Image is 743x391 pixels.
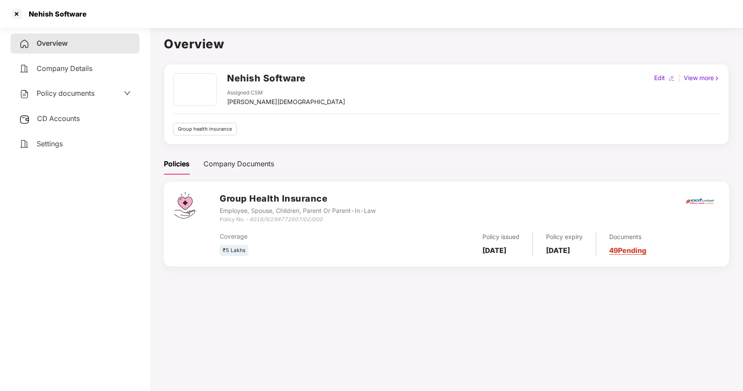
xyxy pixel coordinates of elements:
[37,39,68,47] span: Overview
[19,114,30,125] img: svg+xml;base64,PHN2ZyB3aWR0aD0iMjUiIGhlaWdodD0iMjQiIHZpZXdCb3g9IjAgMCAyNSAyNCIgZmlsbD0ibm9uZSIgeG...
[546,232,583,242] div: Policy expiry
[37,64,92,73] span: Company Details
[682,73,722,83] div: View more
[676,73,682,83] div: |
[609,246,646,255] a: 49 Pending
[227,71,306,85] h2: Nehish Software
[220,232,386,241] div: Coverage
[164,34,729,54] h1: Overview
[668,75,675,81] img: editIcon
[37,114,80,123] span: CD Accounts
[173,123,237,135] div: Group health insurance
[19,64,30,74] img: svg+xml;base64,PHN2ZyB4bWxucz0iaHR0cDovL3d3dy53My5vcmcvMjAwMC9zdmciIHdpZHRoPSIyNCIgaGVpZ2h0PSIyNC...
[37,89,95,98] span: Policy documents
[609,232,646,242] div: Documents
[37,139,63,148] span: Settings
[227,97,345,107] div: [PERSON_NAME][DEMOGRAPHIC_DATA]
[24,10,87,18] div: Nehish Software
[19,139,30,149] img: svg+xml;base64,PHN2ZyB4bWxucz0iaHR0cDovL3d3dy53My5vcmcvMjAwMC9zdmciIHdpZHRoPSIyNCIgaGVpZ2h0PSIyNC...
[204,158,274,169] div: Company Documents
[220,206,376,216] div: Employee, Spouse, Children, Parent Or Parent-In-Law
[19,89,30,99] img: svg+xml;base64,PHN2ZyB4bWxucz0iaHR0cDovL3d3dy53My5vcmcvMjAwMC9zdmciIHdpZHRoPSIyNCIgaGVpZ2h0PSIyNC...
[19,39,30,49] img: svg+xml;base64,PHN2ZyB4bWxucz0iaHR0cDovL3d3dy53My5vcmcvMjAwMC9zdmciIHdpZHRoPSIyNCIgaGVpZ2h0PSIyNC...
[220,192,376,206] h3: Group Health Insurance
[482,246,506,255] b: [DATE]
[174,192,195,219] img: svg+xml;base64,PHN2ZyB4bWxucz0iaHR0cDovL3d3dy53My5vcmcvMjAwMC9zdmciIHdpZHRoPSI0Ny43MTQiIGhlaWdodD...
[220,245,248,256] div: ₹5 Lakhs
[684,196,716,207] img: icici.png
[482,232,519,242] div: Policy issued
[164,158,190,169] div: Policies
[546,246,570,255] b: [DATE]
[124,90,131,97] span: down
[249,216,322,222] i: 4016/X/298772607/02/000
[714,75,720,81] img: rightIcon
[227,89,345,97] div: Assigned CSM
[652,73,667,83] div: Edit
[220,216,376,224] div: Policy No. -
